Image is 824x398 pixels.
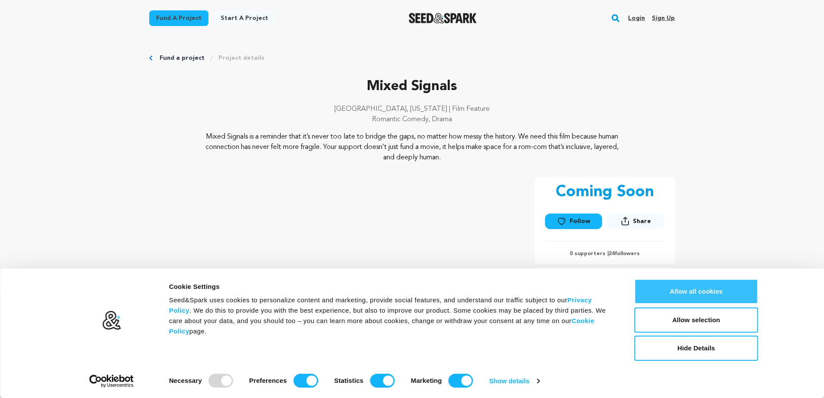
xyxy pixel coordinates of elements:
span: 24 [609,251,615,256]
strong: Necessary [169,377,202,384]
a: Fund a project [149,10,208,26]
button: Share [607,213,664,229]
p: Romantic Comedy, Drama [149,114,675,125]
a: Project details [218,54,264,62]
div: Breadcrumb [149,54,675,62]
div: Seed&Spark uses cookies to personalize content and marketing, provide social features, and unders... [169,295,615,337]
p: Mixed Signals [149,76,675,97]
div: Cookie Settings [169,282,615,292]
a: Seed&Spark Homepage [409,13,477,23]
span: Share [607,213,664,233]
a: Start a project [214,10,275,26]
a: Show details [489,375,539,388]
button: Hide Details [635,336,758,361]
p: Mixed Signals is a reminder that it’s never too late to bridge the gaps, no matter how messy the ... [202,132,622,163]
p: 0 supporters | followers [545,250,665,257]
a: Fund a project [160,54,205,62]
a: Follow [545,214,602,229]
button: Allow all cookies [635,279,758,304]
a: Login [628,11,645,25]
a: Usercentrics Cookiebot - opens in a new window [74,375,149,388]
p: Coming Soon [556,184,654,201]
a: Sign up [652,11,675,25]
strong: Marketing [411,377,442,384]
img: Seed&Spark Logo Dark Mode [409,13,477,23]
img: logo [102,311,121,330]
strong: Statistics [334,377,364,384]
strong: Preferences [249,377,287,384]
span: Share [633,217,651,226]
p: [GEOGRAPHIC_DATA], [US_STATE] | Film Feature [149,104,675,114]
button: Allow selection [635,307,758,333]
